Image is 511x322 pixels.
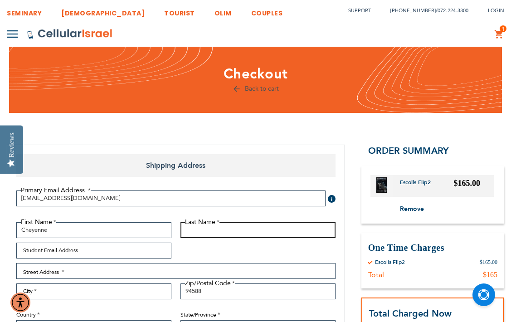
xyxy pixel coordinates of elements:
[368,270,384,279] div: Total
[8,132,16,157] div: Reviews
[480,259,497,266] div: $165.00
[454,179,481,188] span: $165.00
[375,259,405,266] div: Escolls Flip2
[368,242,497,254] h3: One Time Charges
[400,205,424,213] span: Remove
[381,4,468,17] li: /
[251,2,283,19] a: COUPLES
[483,270,497,279] div: $165
[494,29,504,40] a: 1
[348,7,371,14] a: Support
[27,29,113,39] img: Cellular Israel Logo
[390,7,436,14] a: [PHONE_NUMBER]
[501,25,505,33] span: 1
[438,7,468,14] a: 072-224-3300
[10,293,30,312] div: Accessibility Menu
[488,7,504,14] span: Login
[214,2,232,19] a: OLIM
[400,179,438,193] a: Escolls Flip2
[368,145,449,157] span: Order Summary
[164,2,195,19] a: TOURIST
[369,307,452,320] strong: Total Charged Now
[7,2,42,19] a: SEMINARY
[376,177,387,193] img: Escolls Flip2
[16,154,336,177] span: Shipping Address
[61,2,145,19] a: [DEMOGRAPHIC_DATA]
[7,30,18,38] img: Toggle Menu
[224,64,288,83] span: Checkout
[232,84,279,93] a: Back to cart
